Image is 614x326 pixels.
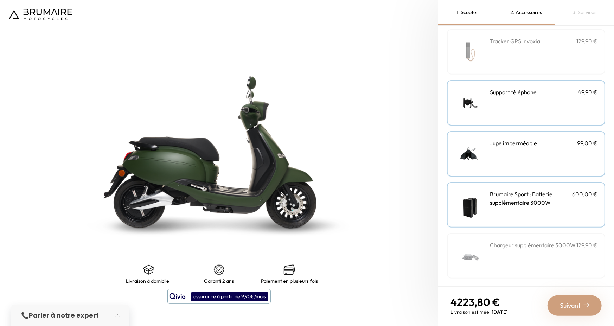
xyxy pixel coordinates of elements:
img: right-arrow-2.png [584,302,589,308]
p: Livraison à domicile : [126,278,172,284]
img: credit-cards.png [284,264,295,275]
p: 4223,80 € [450,296,508,308]
img: shipping.png [143,264,154,275]
img: logo qivio [170,292,186,301]
p: 99,00 € [577,139,597,147]
h3: Tracker GPS Invoxia [490,37,540,45]
img: Tracker GPS Invoxia [455,37,485,67]
h3: Support téléphone [490,88,537,96]
p: 600,00 € [572,190,597,207]
h3: Chargeur supplémentaire 3000W [490,241,576,249]
span: [DATE] [492,309,508,315]
p: 129,90 € [576,241,597,249]
img: Support téléphone [455,88,485,118]
img: Jupe imperméable [455,139,485,169]
img: Brumaire Sport : Batterie supplémentaire 3000W [455,190,485,220]
p: 129,90 € [576,37,597,45]
p: Garanti 2 ans [204,278,234,284]
h3: Brumaire Sport : Batterie supplémentaire 3000W [490,190,572,207]
p: Livraison estimée : [450,308,508,315]
span: Suivant [560,301,581,311]
p: 49,90 € [578,88,597,96]
img: Logo de Brumaire [9,9,72,20]
button: assurance à partir de 9,90€/mois [167,289,271,304]
div: assurance à partir de 9,90€/mois [191,292,268,301]
img: Chargeur supplémentaire 3000W [455,241,485,271]
h3: Jupe imperméable [490,139,537,147]
p: Paiement en plusieurs fois [261,278,318,284]
img: certificat-de-garantie.png [213,264,225,275]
